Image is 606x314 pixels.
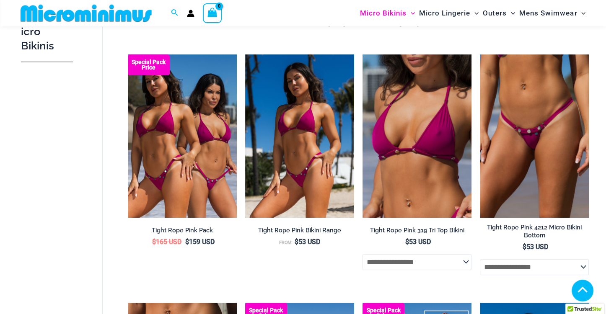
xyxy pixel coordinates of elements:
a: OutersMenu ToggleMenu Toggle [481,3,517,24]
img: MM SHOP LOGO FLAT [17,4,155,23]
bdi: 53 USD [405,238,431,246]
nav: Site Navigation [357,1,589,25]
h2: Tight Rope Pink Pack [128,226,237,234]
a: Tight Rope Pink 319 Tri Top Bikini [363,226,471,237]
span: Menu Toggle [507,3,515,24]
a: Tight Rope Pink 319 4212 Micro 01Tight Rope Pink 319 4212 Micro 02Tight Rope Pink 319 4212 Micro 02 [480,54,589,218]
a: Tight Rope Pink 319 Top 4228 Thong 05Tight Rope Pink 319 Top 4228 Thong 06Tight Rope Pink 319 Top... [245,54,354,218]
span: Micro Bikinis [360,3,407,24]
a: Collection Pack F Collection Pack B (3)Collection Pack B (3) [128,54,237,218]
span: Menu Toggle [577,3,585,24]
span: From: [279,240,293,245]
a: Tight Rope Pink Pack [128,226,237,237]
h2: Tight Rope Pink 319 Tri Top Bikini [363,226,471,234]
span: $ [295,238,298,246]
bdi: 53 USD [523,243,548,251]
bdi: 159 USD [185,238,215,246]
span: $ [405,238,409,246]
a: Micro BikinisMenu ToggleMenu Toggle [358,3,417,24]
h2: Tight Rope Pink 4212 Micro Bikini Bottom [480,224,589,239]
b: Special Pack Price [128,59,170,70]
img: Tight Rope Pink 319 4212 Micro 01 [480,54,589,218]
span: $ [523,243,526,251]
a: Search icon link [171,8,179,18]
a: Micro LingerieMenu ToggleMenu Toggle [417,3,481,24]
span: $ [152,238,156,246]
img: Collection Pack F [128,54,237,218]
a: Account icon link [187,10,194,17]
span: Menu Toggle [407,3,415,24]
span: Mens Swimwear [519,3,577,24]
a: Tight Rope Pink 319 Top 01Tight Rope Pink 319 Top 4228 Thong 06Tight Rope Pink 319 Top 4228 Thong 06 [363,54,471,218]
a: View Shopping Cart, empty [203,3,222,23]
a: Mens SwimwearMenu ToggleMenu Toggle [517,3,588,24]
bdi: 165 USD [152,238,181,246]
a: Tight Rope Pink Bikini Range [245,226,354,237]
span: Outers [483,3,507,24]
span: Micro Lingerie [419,3,470,24]
span: $ [185,238,189,246]
h2: Tight Rope Pink Bikini Range [245,226,354,234]
img: Tight Rope Pink 319 Top 4228 Thong 05 [245,54,354,218]
h3: Micro Bikinis [21,10,73,53]
a: Tight Rope Pink 4212 Micro Bikini Bottom [480,224,589,242]
span: Menu Toggle [470,3,479,24]
bdi: 53 USD [295,238,320,246]
img: Tight Rope Pink 319 Top 01 [363,54,471,218]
